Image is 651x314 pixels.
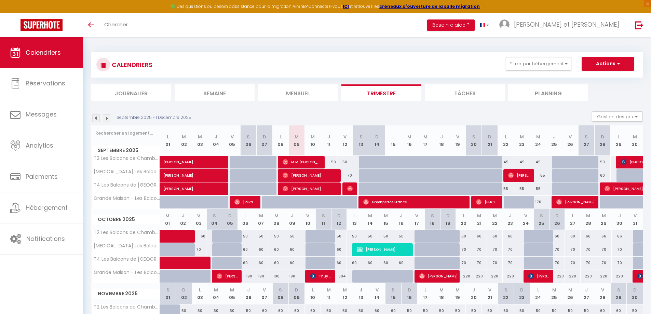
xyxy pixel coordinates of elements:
[321,283,337,304] th: 11
[93,156,161,161] span: T2 Les Balcons de Chambéry
[503,270,518,283] div: 220
[611,125,627,156] th: 29
[258,84,338,101] li: Mensuel
[596,270,612,283] div: 220
[176,125,192,156] th: 02
[530,182,546,195] div: 55
[456,134,459,140] abbr: V
[503,230,518,243] div: 60
[353,213,355,219] abbr: L
[234,195,256,208] span: [PERSON_NAME]
[206,209,222,230] th: 04
[471,270,487,283] div: 220
[321,156,337,168] div: 50
[508,84,588,101] li: Planning
[347,257,363,269] div: 60
[427,19,475,31] button: Besoin d'aide ?
[337,213,341,219] abbr: D
[353,283,369,304] th: 13
[601,134,604,140] abbr: D
[514,125,530,156] th: 23
[238,257,253,269] div: 60
[555,213,559,219] abbr: D
[627,125,643,156] th: 30
[279,287,282,293] abbr: S
[378,257,394,269] div: 60
[635,21,643,29] img: logout
[26,234,65,243] span: Notifications
[363,195,467,208] span: Greenpeace France
[343,134,347,140] abbr: V
[463,213,465,219] abbr: L
[378,230,394,243] div: 50
[594,169,610,182] div: 60
[368,213,372,219] abbr: M
[214,287,218,293] abbr: M
[471,257,487,269] div: 70
[247,287,250,293] abbr: J
[26,48,61,57] span: Calendriers
[466,283,482,304] th: 20
[182,213,185,219] abbr: J
[508,169,530,182] span: [PERSON_NAME]
[596,257,612,269] div: 70
[540,213,543,219] abbr: S
[487,270,503,283] div: 220
[534,209,550,230] th: 25
[553,134,556,140] abbr: J
[310,270,332,283] span: Thuy Vi LE
[612,230,627,243] div: 66
[253,230,269,243] div: 50
[160,283,176,304] th: 01
[456,209,472,230] th: 20
[400,213,403,219] abbr: J
[487,230,503,243] div: 60
[449,283,465,304] th: 19
[182,134,186,140] abbr: M
[369,125,385,156] th: 14
[238,270,253,283] div: 190
[114,114,191,121] p: 1 Septembre 2025 - 1 Décembre 2025
[433,125,449,156] th: 18
[466,125,482,156] th: 20
[300,209,316,230] th: 10
[288,125,304,156] th: 09
[407,134,411,140] abbr: M
[347,230,363,243] div: 50
[343,3,349,9] a: ICI
[578,125,594,156] th: 27
[518,209,534,230] th: 24
[572,213,574,219] abbr: L
[99,13,133,37] a: Chercher
[347,209,363,230] th: 13
[471,243,487,256] div: 70
[565,257,581,269] div: 70
[269,257,285,269] div: 60
[498,283,514,304] th: 22
[401,125,417,156] th: 16
[419,270,458,283] span: [PERSON_NAME]
[618,134,620,140] abbr: L
[612,257,627,269] div: 70
[602,213,606,219] abbr: M
[95,127,156,139] input: Rechercher un logement...
[182,287,186,293] abbr: D
[274,213,279,219] abbr: M
[471,230,487,243] div: 60
[440,209,456,230] th: 19
[425,209,440,230] th: 18
[520,134,524,140] abbr: M
[530,125,546,156] th: 24
[530,196,546,208] div: 170
[93,243,161,248] span: [MEDICAL_DATA] Les Balcons de Chambéry
[21,19,63,31] img: Super Booking
[493,213,497,219] abbr: M
[362,209,378,230] th: 14
[362,230,378,243] div: 50
[565,209,581,230] th: 27
[192,125,208,156] th: 03
[456,257,472,269] div: 70
[375,134,379,140] abbr: D
[379,3,480,9] a: créneaux d'ouverture de la salle migration
[284,243,300,256] div: 60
